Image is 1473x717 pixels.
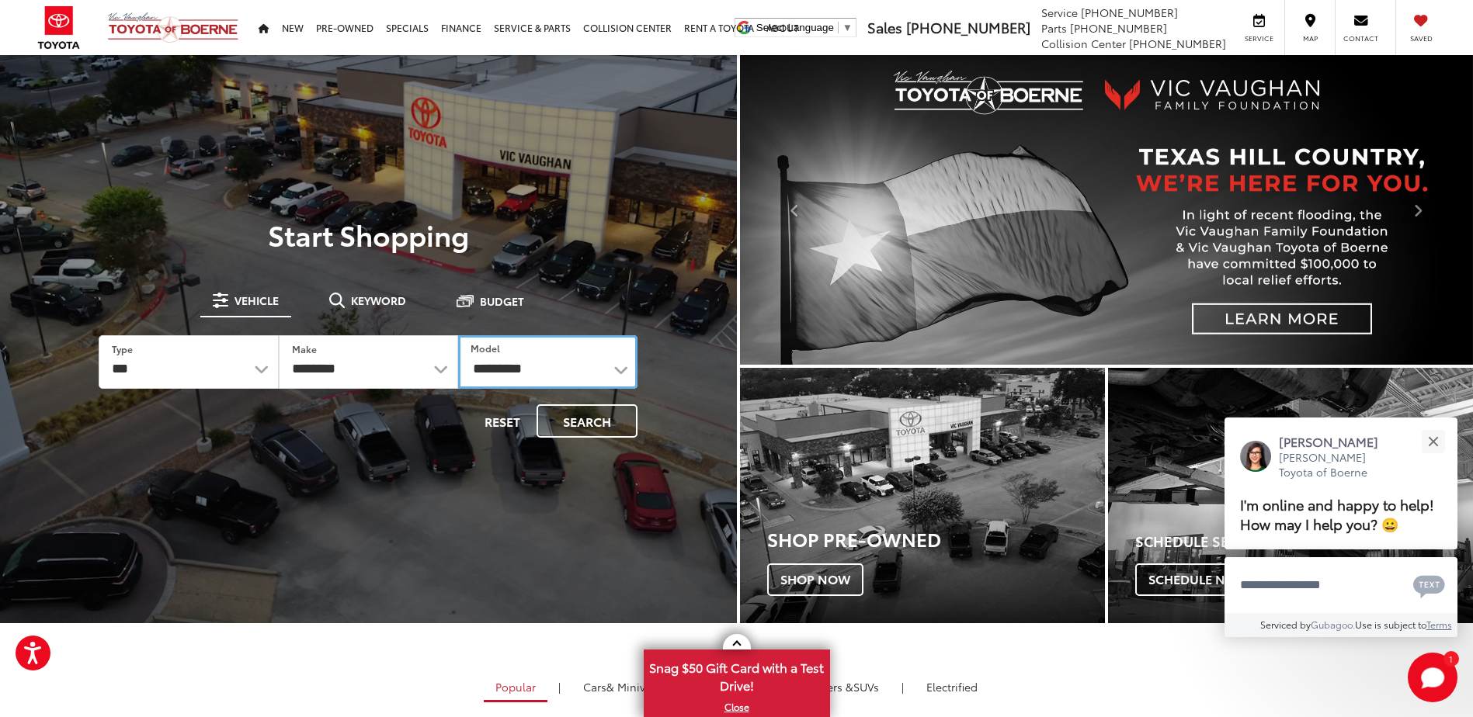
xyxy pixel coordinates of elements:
[1070,20,1167,36] span: [PHONE_NUMBER]
[1408,653,1457,702] svg: Start Chat
[1135,563,1261,596] span: Schedule Now
[1081,5,1178,20] span: [PHONE_NUMBER]
[906,17,1030,37] span: [PHONE_NUMBER]
[867,17,902,37] span: Sales
[1260,618,1311,631] span: Serviced by
[1408,653,1457,702] button: Toggle Chat Window
[898,679,908,694] li: |
[1416,425,1450,459] button: Close
[606,679,658,694] span: & Minivan
[107,12,239,43] img: Vic Vaughan Toyota of Boerne
[65,219,672,250] p: Start Shopping
[767,528,1105,549] h3: Shop Pre-Owned
[1225,417,1457,637] div: Close[PERSON_NAME][PERSON_NAME] Toyota of BoerneI'm online and happy to help! How may I help you?...
[554,679,565,694] li: |
[571,674,670,700] a: Cars
[1343,33,1378,43] span: Contact
[1426,618,1452,631] a: Terms
[471,404,533,438] button: Reset
[234,295,279,306] span: Vehicle
[767,563,863,596] span: Shop Now
[645,651,829,698] span: Snag $50 Gift Card with a Test Drive!
[1413,573,1445,598] svg: Text
[1240,494,1434,534] span: I'm online and happy to help! How may I help you? 😀
[1449,655,1453,662] span: 1
[842,22,853,33] span: ▼
[773,674,891,700] a: SUVs
[351,295,406,306] span: Keyword
[484,674,547,702] a: Popular
[480,296,524,307] span: Budget
[1041,20,1067,36] span: Parts
[1225,557,1457,613] textarea: Type your message
[1242,33,1277,43] span: Service
[1355,618,1426,631] span: Use is subject to
[915,674,989,700] a: Electrified
[1041,5,1078,20] span: Service
[1404,33,1438,43] span: Saved
[1279,450,1394,480] p: [PERSON_NAME] Toyota of Boerne
[292,342,317,355] label: Make
[537,404,637,438] button: Search
[1135,534,1473,549] h4: Schedule Service
[1293,33,1327,43] span: Map
[1363,86,1473,334] button: Click to view next picture.
[1311,618,1355,631] a: Gubagoo.
[740,86,850,334] button: Click to view previous picture.
[1279,433,1394,450] p: [PERSON_NAME]
[1108,368,1473,623] div: Toyota
[471,341,500,355] label: Model
[1129,36,1226,51] span: [PHONE_NUMBER]
[1108,368,1473,623] a: Schedule Service Schedule Now
[740,368,1105,623] a: Shop Pre-Owned Shop Now
[756,22,834,33] span: Select Language
[1041,36,1126,51] span: Collision Center
[1409,567,1450,602] button: Chat with SMS
[112,342,133,355] label: Type
[740,368,1105,623] div: Toyota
